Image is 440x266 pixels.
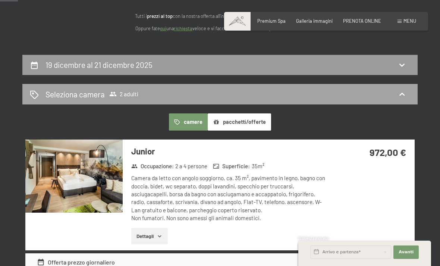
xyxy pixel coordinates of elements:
[45,89,105,100] h2: Seleziona camera
[213,162,250,170] strong: Superficie :
[403,18,416,24] span: Menu
[393,245,419,259] button: Avanti
[71,25,369,32] p: Oppure fate una veloce e vi facciamo subito la offerta piacevole. Grazie
[160,25,166,31] a: quì
[370,146,406,158] strong: 972,00 €
[131,162,174,170] strong: Occupazione :
[399,249,414,255] span: Avanti
[296,18,333,24] a: Galleria immagini
[169,113,208,131] button: camere
[147,13,173,19] strong: prezzi al top
[208,113,271,131] button: pacchetti/offerte
[131,145,327,157] h3: Junior
[109,90,138,98] span: 2 adulti
[25,140,123,213] img: mss_renderimg.php
[131,174,327,222] div: Camera da letto con angolo soggiorno, ca. 35 m², pavimento in legno, bagno con doccia, bidet, wc ...
[131,228,167,244] button: Dettagli
[252,162,264,170] span: 35 m²
[174,25,192,31] a: richiesta
[45,60,153,69] h2: 19 dicembre al 21 dicembre 2025
[71,12,369,20] p: Tutti i con la nostra offerta all'incusive e vi garantiamo il !
[257,18,286,24] a: Premium Spa
[343,18,381,24] a: PRENOTA ONLINE
[175,162,207,170] span: 2 a 4 persone
[298,236,329,241] span: Richiesta express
